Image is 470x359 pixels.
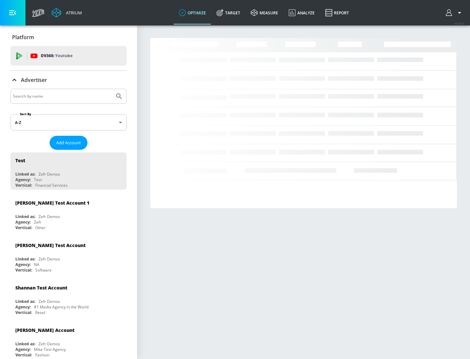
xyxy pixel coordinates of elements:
[15,299,35,304] div: Linked as:
[15,262,31,267] div: Agency:
[10,280,127,317] div: Shannan Test AccountLinked as:Zefr DemosAgency:#1 Media Agency in the WorldVertical:Retail
[15,177,31,182] div: Agency:
[15,219,31,225] div: Agency:
[10,152,127,190] div: TestLinked as:Zefr DemosAgency:TestVertical:Financial Services
[39,299,60,304] div: Zefr Demos
[15,310,32,315] div: Vertical:
[35,310,45,315] div: Retail
[10,237,127,274] div: [PERSON_NAME] Test AccountLinked as:Zefr DemosAgency:NAVertical:Software
[15,267,32,273] div: Vertical:
[10,195,127,232] div: [PERSON_NAME] Test Account 1Linked as:Zefr DemosAgency:ZefrVertical:Other
[15,214,35,219] div: Linked as:
[15,157,25,164] div: Test
[15,347,31,352] div: Agency:
[50,136,87,150] button: Add Account
[52,8,82,18] a: Atrium
[15,182,32,188] div: Vertical:
[174,1,211,24] a: optimize
[10,114,127,131] div: A-Z
[12,34,34,41] p: Platform
[35,267,52,273] div: Software
[211,1,245,24] a: Target
[35,352,49,358] div: Fashion
[15,256,35,262] div: Linked as:
[13,92,112,101] input: Search by name
[39,256,60,262] div: Zefr Demos
[39,341,60,347] div: Zefr Demos
[15,242,86,248] div: [PERSON_NAME] Test Account
[34,347,66,352] div: Mike Test Agency
[19,112,33,116] label: Sort By
[10,46,127,66] div: DV360: Youtube
[55,52,72,59] p: Youtube
[10,71,127,89] div: Advertiser
[15,225,32,230] div: Vertical:
[15,304,31,310] div: Agency:
[34,177,42,182] div: Test
[10,28,127,46] div: Platform
[21,76,47,84] p: Advertiser
[41,52,72,59] p: DV360:
[63,10,82,16] div: Atrium
[35,182,68,188] div: Financial Services
[15,200,89,206] div: [PERSON_NAME] Test Account 1
[34,304,88,310] div: #1 Media Agency in the World
[39,214,60,219] div: Zefr Demos
[56,139,81,147] span: Add Account
[283,1,320,24] a: Analyze
[34,219,41,225] div: Zefr
[454,22,463,25] span: v 4.25.4
[15,341,35,347] div: Linked as:
[34,262,39,267] div: NA
[39,171,60,177] div: Zefr Demos
[15,285,67,291] div: Shannan Test Account
[35,225,46,230] div: Other
[15,171,35,177] div: Linked as:
[15,327,74,333] div: [PERSON_NAME] Account
[320,1,354,24] a: Report
[15,352,32,358] div: Vertical:
[245,1,283,24] a: measure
